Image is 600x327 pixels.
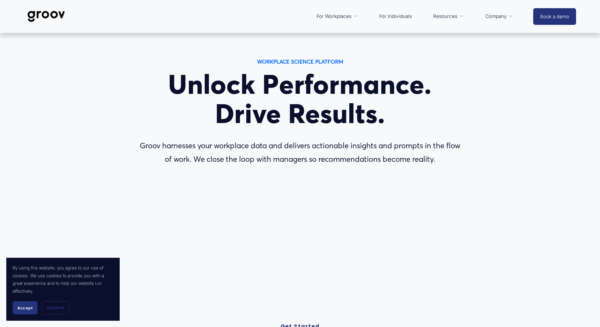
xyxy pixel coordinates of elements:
button: Decline [42,301,70,314]
span: Accept [17,306,33,310]
a: For Individuals [376,9,415,24]
img: Groov | Workplace Science Platform | Unlock Performance | Drive Results [24,6,68,27]
span: Company [485,12,507,21]
section: Cookie banner [6,258,120,321]
p: Groov harnesses your workplace data and delivers actionable insights and prompts in the flow of w... [135,139,465,166]
span: Decline [47,305,65,311]
button: Accept [13,301,37,314]
span: For Workplaces [317,12,351,21]
span: Resources [433,12,457,21]
strong: WORKPLACE SCIENCE PLATFORM [257,58,343,65]
a: Book a demo [533,8,576,25]
a: folder dropdown [482,9,517,24]
h1: Unlock Performance. Drive Results. [135,70,465,128]
a: folder dropdown [313,9,361,24]
a: folder dropdown [430,9,467,24]
p: By using this website, you agree to our use of cookies. We use cookies to provide you with a grea... [13,264,113,295]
